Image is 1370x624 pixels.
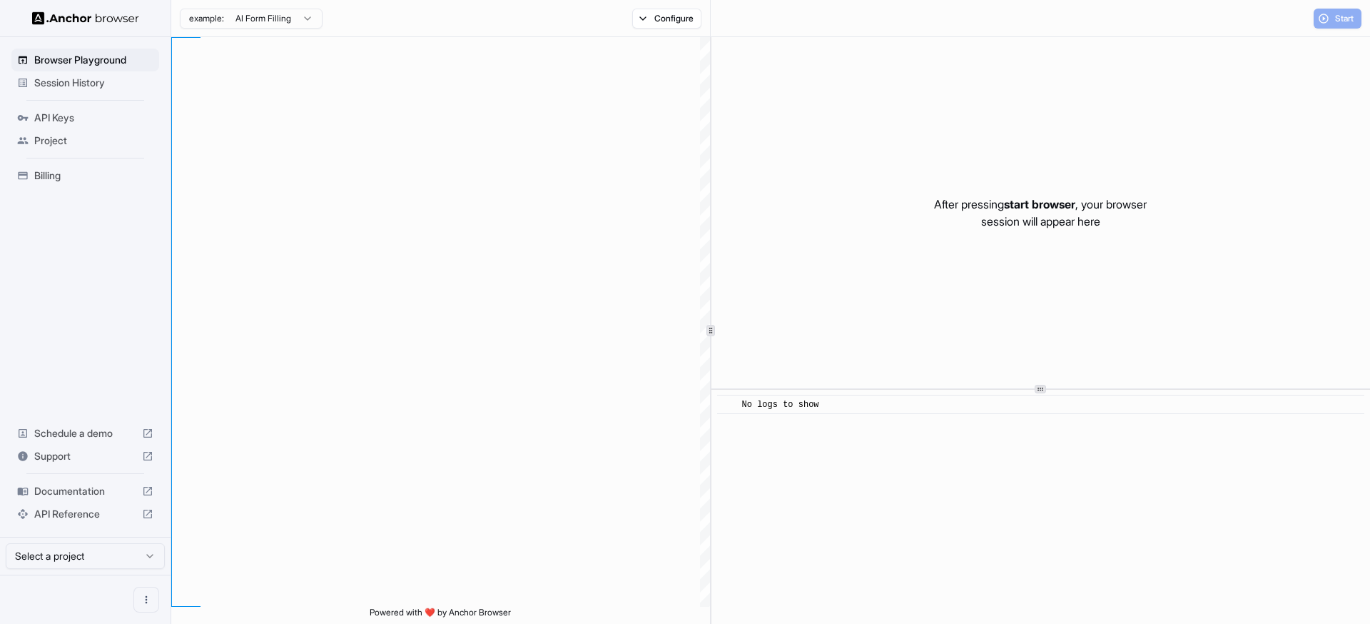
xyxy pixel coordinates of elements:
span: ​ [724,398,731,412]
span: API Reference [34,507,136,521]
div: Project [11,129,159,152]
div: Support [11,445,159,468]
span: Schedule a demo [34,426,136,441]
span: Browser Playground [34,53,153,67]
span: Billing [34,168,153,183]
span: Documentation [34,484,136,498]
div: API Reference [11,503,159,525]
div: Documentation [11,480,159,503]
span: Powered with ❤️ by Anchor Browser [370,607,511,624]
div: Billing [11,164,159,187]
span: Session History [34,76,153,90]
button: Open menu [133,587,159,613]
p: After pressing , your browser session will appear here [934,196,1147,230]
span: start browser [1004,197,1075,211]
span: Support [34,449,136,463]
div: Browser Playground [11,49,159,71]
button: Configure [632,9,701,29]
div: API Keys [11,106,159,129]
span: Project [34,134,153,148]
div: Session History [11,71,159,94]
span: API Keys [34,111,153,125]
img: Anchor Logo [32,11,139,25]
span: example: [189,13,224,24]
span: No logs to show [742,400,819,410]
div: Schedule a demo [11,422,159,445]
